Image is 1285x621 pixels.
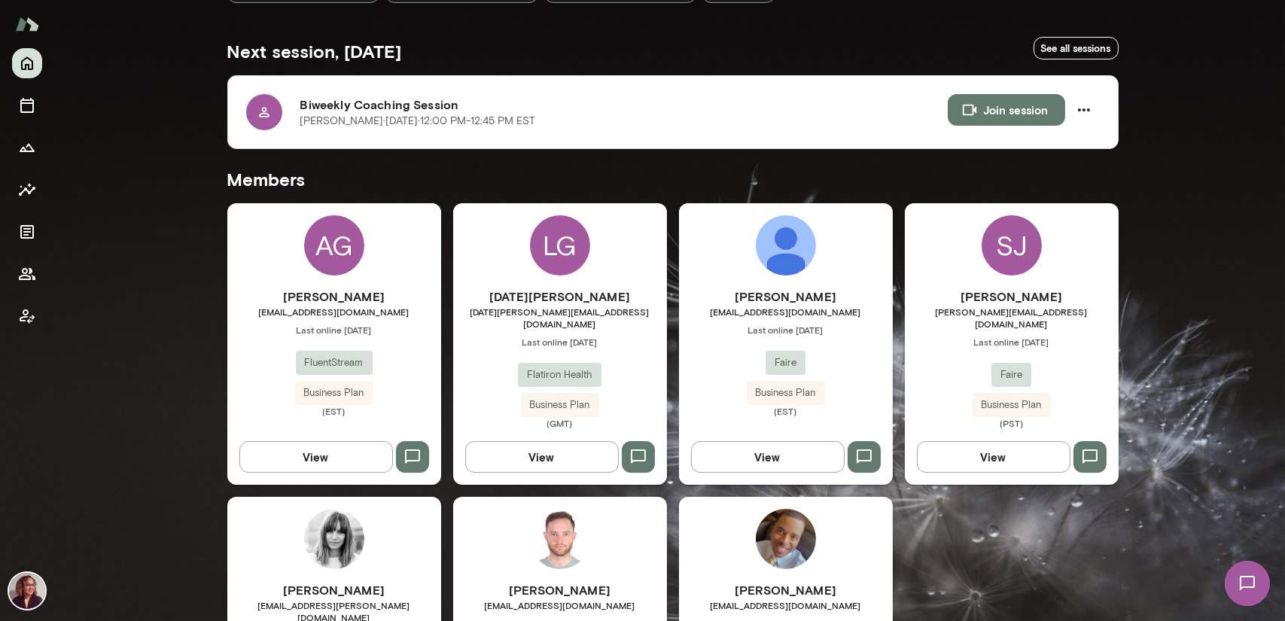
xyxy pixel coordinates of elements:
[227,306,441,318] span: [EMAIL_ADDRESS][DOMAIN_NAME]
[12,175,42,205] button: Insights
[905,336,1119,348] span: Last online [DATE]
[756,215,816,275] img: Ling Zeng
[227,405,441,417] span: (EST)
[905,417,1119,429] span: (PST)
[304,215,364,275] div: AG
[453,417,667,429] span: (GMT)
[917,441,1070,473] button: View
[239,441,393,473] button: View
[679,581,893,599] h6: [PERSON_NAME]
[296,355,373,370] span: FluentStream
[679,288,893,306] h6: [PERSON_NAME]
[12,217,42,247] button: Documents
[300,96,948,114] h6: Biweekly Coaching Session
[227,288,441,306] h6: [PERSON_NAME]
[530,215,590,275] div: LG
[679,405,893,417] span: (EST)
[15,10,39,38] img: Mento
[300,114,536,129] p: [PERSON_NAME] · [DATE] · 12:00 PM-12:45 PM EST
[453,288,667,306] h6: [DATE][PERSON_NAME]
[12,259,42,289] button: Members
[756,509,816,569] img: Ricky Wray
[991,367,1031,382] span: Faire
[453,306,667,330] span: [DATE][PERSON_NAME][EMAIL_ADDRESS][DOMAIN_NAME]
[227,39,402,63] h5: Next session, [DATE]
[9,573,45,609] img: Safaa Khairalla
[304,509,364,569] img: Yasmine Nassar
[465,441,619,473] button: View
[12,48,42,78] button: Home
[518,367,601,382] span: Flatiron Health
[530,509,590,569] img: Tomas Guevara
[12,301,42,331] button: Client app
[453,336,667,348] span: Last online [DATE]
[691,441,845,473] button: View
[905,288,1119,306] h6: [PERSON_NAME]
[679,306,893,318] span: [EMAIL_ADDRESS][DOMAIN_NAME]
[12,90,42,120] button: Sessions
[521,397,599,412] span: Business Plan
[948,94,1065,126] button: Join session
[973,397,1051,412] span: Business Plan
[227,167,1119,191] h5: Members
[227,581,441,599] h6: [PERSON_NAME]
[453,599,667,611] span: [EMAIL_ADDRESS][DOMAIN_NAME]
[295,385,373,400] span: Business Plan
[982,215,1042,275] div: SJ
[747,385,825,400] span: Business Plan
[766,355,805,370] span: Faire
[679,324,893,336] span: Last online [DATE]
[905,306,1119,330] span: [PERSON_NAME][EMAIL_ADDRESS][DOMAIN_NAME]
[453,581,667,599] h6: [PERSON_NAME]
[227,324,441,336] span: Last online [DATE]
[12,132,42,163] button: Growth Plan
[1034,37,1119,60] a: See all sessions
[679,599,893,611] span: [EMAIL_ADDRESS][DOMAIN_NAME]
